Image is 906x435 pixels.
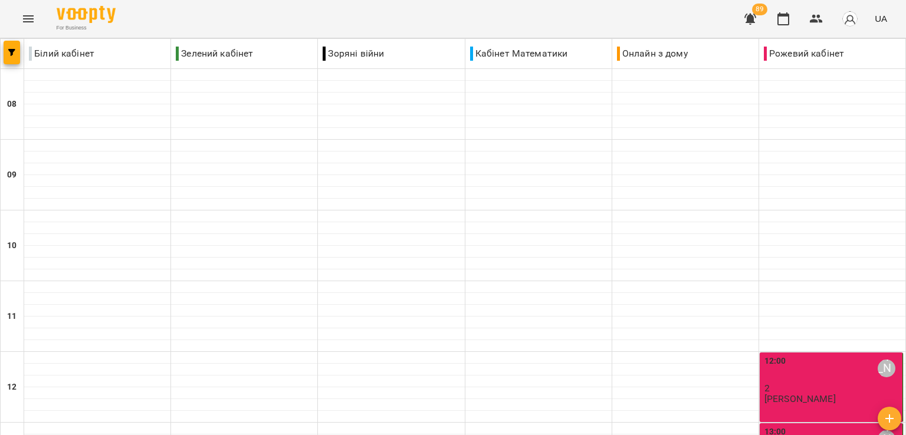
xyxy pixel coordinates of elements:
p: Білий кабінет [29,47,94,61]
img: avatar_s.png [842,11,858,27]
label: 12:00 [764,355,786,368]
p: [PERSON_NAME] [764,394,836,404]
h6: 11 [7,310,17,323]
p: Онлайн з дому [617,47,688,61]
span: UA [875,12,887,25]
p: Зелений кабінет [176,47,253,61]
p: 2 [764,383,900,393]
p: Кабінет Математики [470,47,568,61]
div: Анна Бондаренко [878,360,895,377]
button: Створити урок [878,407,901,430]
span: For Business [57,24,116,32]
p: Рожевий кабінет [764,47,844,61]
button: UA [870,8,892,29]
button: Menu [14,5,42,33]
h6: 09 [7,169,17,182]
span: 89 [752,4,767,15]
h6: 10 [7,239,17,252]
h6: 08 [7,98,17,111]
p: Зоряні війни [323,47,384,61]
h6: 12 [7,381,17,394]
img: Voopty Logo [57,6,116,23]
